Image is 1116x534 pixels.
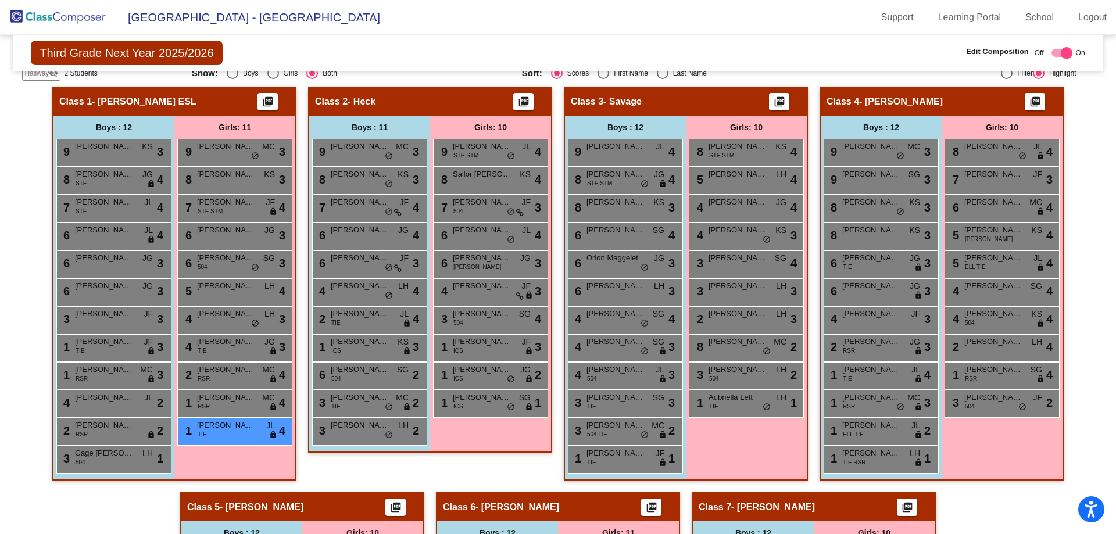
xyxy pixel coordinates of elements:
span: 6 [183,229,192,242]
span: STE STM [198,207,223,216]
span: 4 [1046,199,1053,216]
span: 4 [157,199,163,216]
span: [PERSON_NAME] [842,141,900,152]
span: SG [263,252,275,264]
div: Highlight [1045,68,1076,78]
span: KS [909,196,920,209]
span: KS [520,169,531,181]
span: [PERSON_NAME] [197,141,255,152]
span: JF [911,308,920,320]
span: do_not_disturb_alt [507,235,515,245]
mat-icon: picture_as_pdf [389,501,403,518]
span: 6 [828,257,837,270]
span: lock [1036,207,1045,217]
span: do_not_disturb_alt [507,207,515,217]
mat-icon: picture_as_pdf [645,501,659,518]
span: 4 [535,143,541,160]
span: 5 [950,257,959,270]
span: KS [142,141,153,153]
span: [PERSON_NAME] [964,196,1022,208]
span: 4 [1046,282,1053,300]
span: [PERSON_NAME] [964,169,1022,180]
span: 4 [694,229,703,242]
span: [PERSON_NAME] [75,196,133,208]
span: SG [653,224,664,236]
span: KS [775,141,786,153]
span: 4 [279,199,285,216]
span: 3 [279,255,285,272]
span: 4 [1046,255,1053,272]
span: [PERSON_NAME] [197,169,255,180]
span: 8 [828,201,837,214]
span: do_not_disturb_alt [896,207,904,217]
span: 3 [157,255,163,272]
span: 4 [413,282,419,300]
span: lock [914,291,922,300]
div: Boys : 12 [821,116,942,139]
span: SG [1031,280,1042,292]
span: 8 [60,173,70,186]
div: Girls: 10 [430,116,551,139]
span: LH [264,280,275,292]
span: [PERSON_NAME] [197,196,255,208]
span: 9 [438,145,448,158]
div: Boys : 11 [309,116,430,139]
span: lock [1036,263,1045,273]
span: [PERSON_NAME] [453,196,511,208]
span: [PERSON_NAME]-[PERSON_NAME] [197,280,255,292]
span: [PERSON_NAME] [197,224,255,236]
span: 4 [791,171,797,188]
span: 4 [694,201,703,214]
span: 3 [694,257,703,270]
span: - [PERSON_NAME] ESL [92,96,196,107]
span: STE [76,179,87,188]
span: STE [76,207,87,216]
span: Sort: [522,68,542,78]
span: [PERSON_NAME] [197,308,255,320]
button: Print Students Details [513,93,534,110]
button: Print Students Details [1025,93,1045,110]
span: 3 [924,255,931,272]
span: 9 [828,173,837,186]
span: 5 [183,285,192,298]
a: Support [872,8,923,27]
span: [PERSON_NAME] [586,308,645,320]
span: 4 [950,285,959,298]
span: [PERSON_NAME] [709,141,767,152]
span: [PERSON_NAME] [842,252,900,264]
span: do_not_disturb_alt [763,235,771,245]
span: LH [654,280,664,292]
span: do_not_disturb_alt [251,263,259,273]
span: Show: [192,68,218,78]
span: JL [522,141,531,153]
span: 4 [791,143,797,160]
span: STE STM [453,151,478,160]
span: [PERSON_NAME] [586,169,645,180]
span: MC [262,141,275,153]
span: - Heck [348,96,375,107]
span: 504 [198,263,208,271]
span: 3 [668,255,675,272]
mat-icon: picture_as_pdf [261,96,275,112]
span: lock [1036,152,1045,161]
span: 2 Students [64,68,97,78]
span: JG [910,280,920,292]
div: Boys [238,68,259,78]
span: 3 [157,282,163,300]
span: do_not_disturb_alt [641,263,649,273]
span: [PERSON_NAME] [709,224,767,236]
span: 4 [791,255,797,272]
span: 3 [924,199,931,216]
span: [PERSON_NAME] [453,263,501,271]
span: 3 [1046,171,1053,188]
span: 4 [668,227,675,244]
span: 8 [316,173,325,186]
span: [PERSON_NAME] [331,141,389,152]
span: [PERSON_NAME] [842,224,900,236]
span: do_not_disturb_alt [385,152,393,161]
span: 3 [924,227,931,244]
span: [PERSON_NAME] [964,141,1022,152]
span: JG [654,252,664,264]
span: 4 [279,282,285,300]
button: Print Students Details [385,499,406,516]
